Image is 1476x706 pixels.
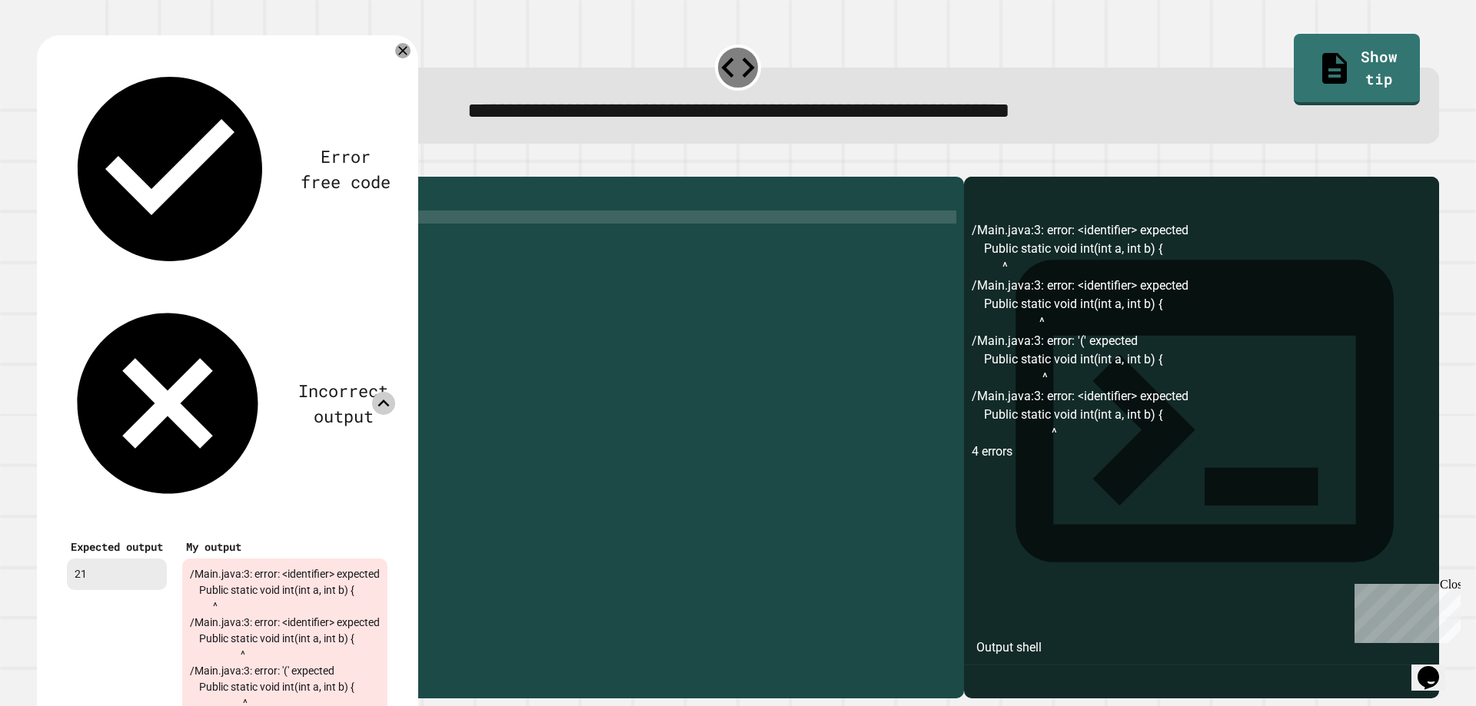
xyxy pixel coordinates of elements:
iframe: chat widget [1411,645,1461,691]
div: Chat with us now!Close [6,6,106,98]
div: Incorrect output [292,378,395,429]
div: Error free code [297,144,396,194]
div: 21 [67,559,167,590]
a: Show tip [1294,34,1419,104]
iframe: chat widget [1348,578,1461,643]
div: My output [186,539,384,555]
div: Expected output [71,539,163,555]
div: /Main.java:3: error: <identifier> expected Public static void int(int a, int b) { ^ /Main.java:3:... [972,221,1431,698]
